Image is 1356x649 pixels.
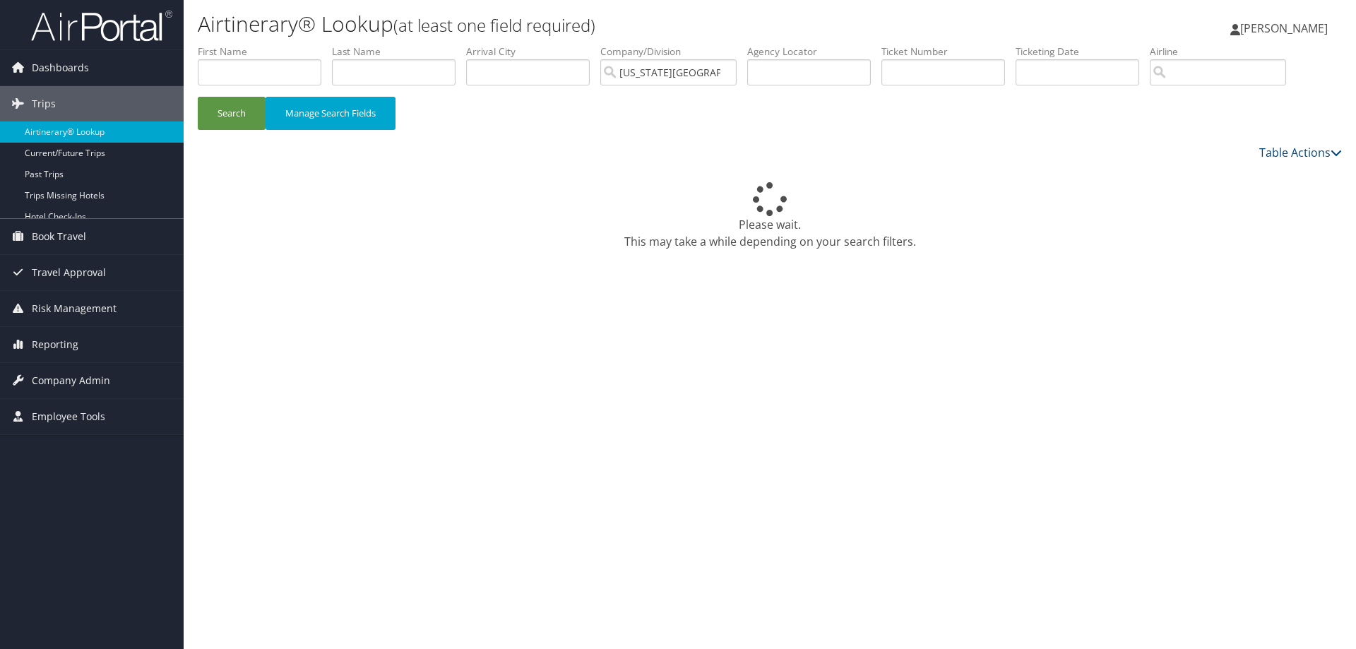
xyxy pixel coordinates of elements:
[600,44,747,59] label: Company/Division
[466,44,600,59] label: Arrival City
[32,363,110,398] span: Company Admin
[1230,7,1342,49] a: [PERSON_NAME]
[1150,44,1297,59] label: Airline
[32,291,117,326] span: Risk Management
[198,44,332,59] label: First Name
[32,399,105,434] span: Employee Tools
[198,97,266,130] button: Search
[32,50,89,85] span: Dashboards
[31,9,172,42] img: airportal-logo.png
[198,182,1342,250] div: Please wait. This may take a while depending on your search filters.
[1259,145,1342,160] a: Table Actions
[332,44,466,59] label: Last Name
[1016,44,1150,59] label: Ticketing Date
[32,327,78,362] span: Reporting
[393,13,595,37] small: (at least one field required)
[881,44,1016,59] label: Ticket Number
[198,9,961,39] h1: Airtinerary® Lookup
[747,44,881,59] label: Agency Locator
[32,255,106,290] span: Travel Approval
[32,86,56,121] span: Trips
[1240,20,1328,36] span: [PERSON_NAME]
[32,219,86,254] span: Book Travel
[266,97,395,130] button: Manage Search Fields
